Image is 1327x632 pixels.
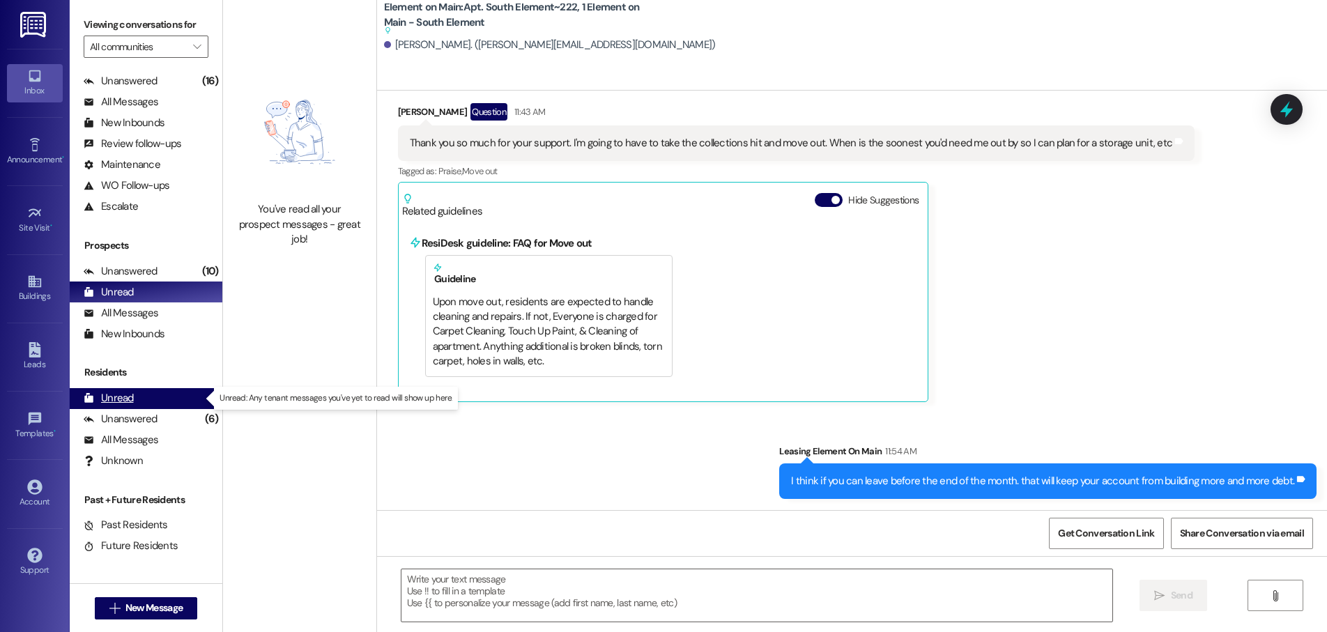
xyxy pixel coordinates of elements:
[1180,526,1304,541] span: Share Conversation via email
[84,285,134,300] div: Unread
[220,392,452,404] p: Unread: Any tenant messages you've yet to read will show up here.
[1154,590,1165,601] i: 
[109,603,120,614] i: 
[70,238,222,253] div: Prospects
[84,539,178,553] div: Future Residents
[7,64,63,102] a: Inbox
[84,433,158,447] div: All Messages
[70,365,222,380] div: Residents
[84,14,208,36] label: Viewing conversations for
[882,444,916,458] div: 11:54 AM
[1049,518,1163,549] button: Get Conversation Link
[84,116,164,130] div: New Inbounds
[84,95,158,109] div: All Messages
[410,136,1173,151] div: Thank you so much for your support. I'm going to have to take the collections hit and move out. W...
[84,137,181,151] div: Review follow-ups
[20,12,49,38] img: ResiDesk Logo
[384,38,716,52] div: [PERSON_NAME]. ([PERSON_NAME][EMAIL_ADDRESS][DOMAIN_NAME])
[1270,590,1280,601] i: 
[1058,526,1154,541] span: Get Conversation Link
[84,412,158,426] div: Unanswered
[84,264,158,279] div: Unanswered
[238,69,361,195] img: empty-state
[7,270,63,307] a: Buildings
[402,193,483,219] div: Related guidelines
[511,105,546,119] div: 11:43 AM
[84,199,138,214] div: Escalate
[84,518,168,532] div: Past Residents
[791,474,1294,488] div: I think if you can leave before the end of the month. that will keep your account from building m...
[1171,588,1192,603] span: Send
[470,103,507,121] div: Question
[50,221,52,231] span: •
[7,338,63,376] a: Leads
[54,426,56,436] span: •
[84,178,169,193] div: WO Follow-ups
[433,263,666,285] h5: Guideline
[1140,580,1207,611] button: Send
[84,74,158,88] div: Unanswered
[462,165,498,177] span: Move out
[848,193,919,208] label: Hide Suggestions
[7,201,63,239] a: Site Visit •
[199,70,222,92] div: (16)
[1171,518,1313,549] button: Share Conversation via email
[125,601,183,615] span: New Message
[238,202,361,247] div: You've read all your prospect messages - great job!
[90,36,186,58] input: All communities
[193,41,201,52] i: 
[398,161,1195,181] div: Tagged as:
[7,544,63,581] a: Support
[422,236,592,250] b: ResiDesk guideline: FAQ for Move out
[199,261,222,282] div: (10)
[84,157,160,172] div: Maintenance
[7,407,63,445] a: Templates •
[84,454,143,468] div: Unknown
[84,306,158,321] div: All Messages
[84,391,134,406] div: Unread
[70,493,222,507] div: Past + Future Residents
[7,475,63,513] a: Account
[779,444,1317,463] div: Leasing Element On Main
[95,597,198,619] button: New Message
[84,327,164,341] div: New Inbounds
[62,153,64,162] span: •
[438,165,462,177] span: Praise ,
[398,103,1195,125] div: [PERSON_NAME]
[433,295,666,369] div: Upon move out, residents are expected to handle cleaning and repairs. If not, Everyone is charged...
[201,408,222,430] div: (6)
